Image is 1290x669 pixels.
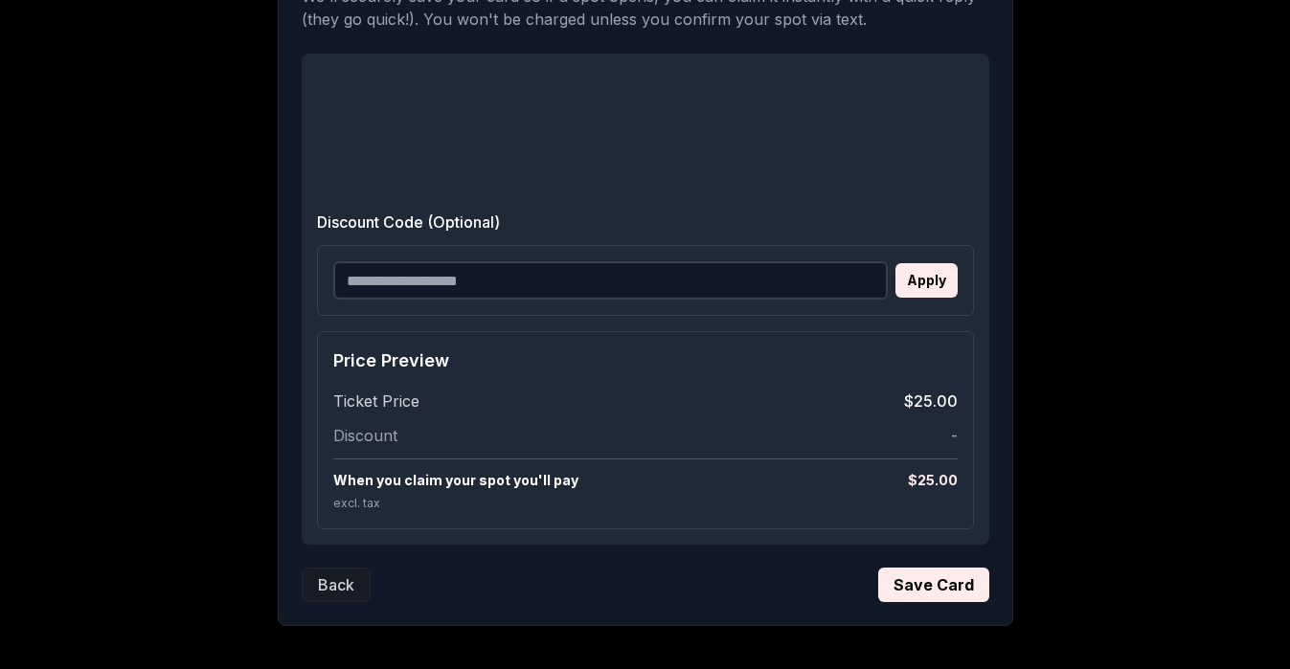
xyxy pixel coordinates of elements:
span: $25.00 [904,390,958,413]
button: Apply [895,263,958,298]
button: Save Card [878,568,989,602]
span: Discount [333,424,397,447]
label: Discount Code (Optional) [317,211,974,234]
h4: Price Preview [333,347,958,374]
span: - [951,424,958,447]
span: Ticket Price [333,390,419,413]
iframe: Secure payment input frame [313,65,978,191]
button: Back [302,568,371,602]
span: $ 25.00 [908,471,958,490]
span: When you claim your spot you'll pay [333,471,578,490]
span: excl. tax [333,496,380,510]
